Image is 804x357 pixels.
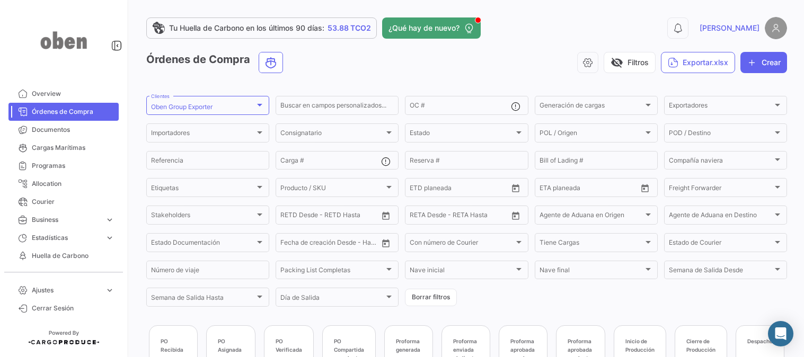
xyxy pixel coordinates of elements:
a: Cargas Marítimas [8,139,119,157]
span: Packing List Completas [280,268,384,275]
mat-select-trigger: Oben Group Exporter [151,103,213,111]
span: Estado [410,131,514,138]
input: Desde [280,213,299,220]
span: Semana de Salida Hasta [151,296,255,303]
span: Compañía naviera [669,158,773,166]
span: Tu Huella de Carbono en los últimos 90 días: [169,23,324,33]
app-kpi-label-title: Inicio de Producción [625,337,655,354]
span: POD / Destino [669,131,773,138]
a: Documentos [8,121,119,139]
img: oben-logo.png [37,13,90,68]
span: Exportadores [669,103,773,111]
span: Agente de Aduana en Destino [669,213,773,220]
button: Borrar filtros [405,289,457,306]
span: [PERSON_NAME] [700,23,759,33]
input: Hasta [307,213,354,220]
a: Huella de Carbono [8,247,119,265]
span: Agente de Aduana en Origen [540,213,643,220]
span: Freight Forwarder [669,185,773,193]
button: Open calendar [378,208,394,224]
button: Exportar.xlsx [661,52,735,73]
span: Allocation [32,179,114,189]
a: Overview [8,85,119,103]
span: expand_more [105,285,114,295]
a: Programas [8,157,119,175]
button: Open calendar [508,180,524,196]
span: Business [32,215,101,225]
button: Crear [740,52,787,73]
a: Órdenes de Compra [8,103,119,121]
span: Overview [32,89,114,99]
a: Courier [8,193,119,211]
a: Allocation [8,175,119,193]
input: Hasta [436,213,483,220]
span: expand_more [105,233,114,243]
span: POL / Origen [540,131,643,138]
button: Open calendar [637,180,653,196]
span: Consignatario [280,131,384,138]
span: Importadores [151,131,255,138]
span: Nave final [540,268,643,275]
a: Tu Huella de Carbono en los últimos 90 días:53.88 TCO2 [146,17,377,39]
h3: Órdenes de Compra [146,52,286,73]
span: Etiquetas [151,185,255,193]
input: Desde [280,240,299,248]
app-kpi-label-title: PO Recibida [161,337,186,354]
span: Con número de Courier [410,240,514,248]
span: Producto / SKU [280,185,384,193]
span: 53.88 TCO2 [328,23,371,33]
img: placeholder-user.png [765,17,787,39]
button: visibility_offFiltros [604,52,656,73]
input: Desde [410,213,429,220]
span: ¿Qué hay de nuevo? [388,23,460,33]
app-kpi-label-title: PO Verificada [276,337,302,354]
app-kpi-label-title: Proforma generada [396,337,421,354]
button: Open calendar [378,235,394,251]
span: Cerrar Sesión [32,304,114,313]
span: Ajustes [32,285,101,295]
span: Courier [32,197,114,207]
app-kpi-label-title: PO Asignada [218,337,243,354]
app-kpi-label-title: Cierre de Producción [686,337,715,354]
span: Estadísticas [32,233,101,243]
input: Desde [410,185,429,193]
span: expand_more [105,215,114,225]
span: Estado Documentación [151,240,255,248]
span: Stakeholders [151,213,255,220]
input: Hasta [436,185,483,193]
span: visibility_off [611,56,623,69]
span: Estado de Courier [669,240,773,248]
app-kpi-label-title: Despacho [747,337,773,345]
span: Generación de cargas [540,103,643,111]
span: Día de Salida [280,296,384,303]
span: Documentos [32,125,114,135]
span: Semana de Salida Desde [669,268,773,275]
input: Hasta [307,240,354,248]
span: Nave inicial [410,268,514,275]
button: Open calendar [508,208,524,224]
span: Programas [32,161,114,171]
input: Desde [540,185,559,193]
div: Abrir Intercom Messenger [768,321,793,346]
span: Órdenes de Compra [32,107,114,117]
span: Tiene Cargas [540,240,643,248]
input: Hasta [566,185,613,193]
span: Cargas Marítimas [32,143,114,153]
button: ¿Qué hay de nuevo? [382,17,481,39]
button: Ocean [259,52,282,73]
span: Huella de Carbono [32,251,114,261]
